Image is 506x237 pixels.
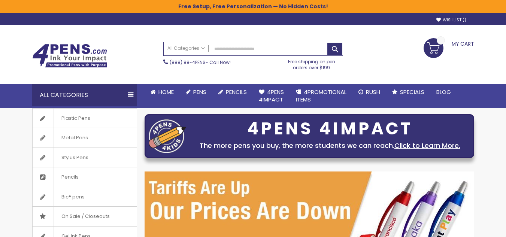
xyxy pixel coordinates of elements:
[158,88,174,96] span: Home
[394,141,460,150] a: Click to Learn More.
[296,88,346,103] span: 4PROMOTIONAL ITEMS
[190,121,470,137] div: 4PENS 4IMPACT
[366,88,380,96] span: Rush
[54,207,117,226] span: On Sale / Closeouts
[436,17,466,23] a: Wishlist
[32,44,107,68] img: 4Pens Custom Pens and Promotional Products
[436,88,451,96] span: Blog
[253,84,290,108] a: 4Pens4impact
[54,128,96,148] span: Metal Pens
[33,187,137,207] a: Bic® pens
[170,59,206,66] a: (888) 88-4PENS
[149,119,186,153] img: four_pen_logo.png
[33,167,137,187] a: Pencils
[400,88,424,96] span: Specials
[259,88,284,103] span: 4Pens 4impact
[226,88,247,96] span: Pencils
[280,56,343,71] div: Free shipping on pen orders over $199
[33,109,137,128] a: Plastic Pens
[33,207,137,226] a: On Sale / Closeouts
[54,148,96,167] span: Stylus Pens
[170,59,231,66] span: - Call Now!
[167,45,205,51] span: All Categories
[212,84,253,100] a: Pencils
[430,84,457,100] a: Blog
[54,167,86,187] span: Pencils
[180,84,212,100] a: Pens
[54,187,92,207] span: Bic® pens
[190,140,470,151] div: The more pens you buy, the more students we can reach.
[145,84,180,100] a: Home
[32,84,137,106] div: All Categories
[33,128,137,148] a: Metal Pens
[54,109,98,128] span: Plastic Pens
[352,84,386,100] a: Rush
[164,42,209,55] a: All Categories
[193,88,206,96] span: Pens
[33,148,137,167] a: Stylus Pens
[386,84,430,100] a: Specials
[290,84,352,108] a: 4PROMOTIONALITEMS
